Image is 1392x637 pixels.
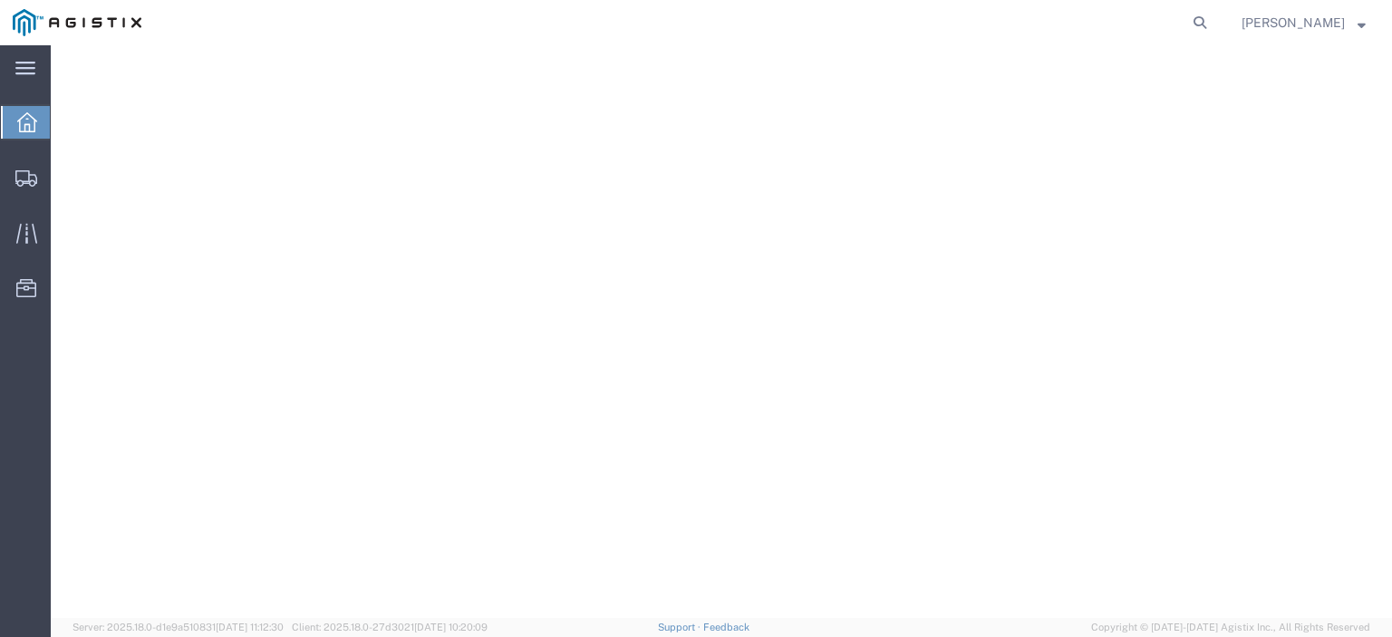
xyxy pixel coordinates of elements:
span: Jesse Jordan [1242,13,1345,33]
span: [DATE] 11:12:30 [216,622,284,632]
span: Client: 2025.18.0-27d3021 [292,622,488,632]
span: Server: 2025.18.0-d1e9a510831 [72,622,284,632]
span: [DATE] 10:20:09 [414,622,488,632]
img: logo [13,9,141,36]
a: Feedback [703,622,749,632]
a: Support [658,622,703,632]
span: Copyright © [DATE]-[DATE] Agistix Inc., All Rights Reserved [1091,620,1370,635]
button: [PERSON_NAME] [1241,12,1367,34]
iframe: FS Legacy Container [51,45,1392,618]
